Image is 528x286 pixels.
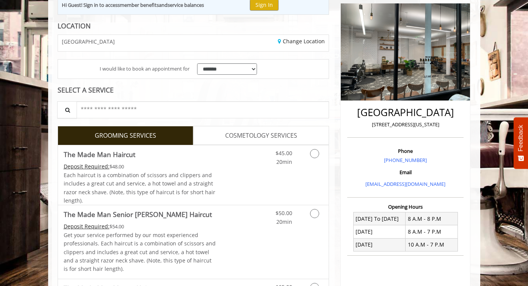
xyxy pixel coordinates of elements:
[365,181,445,187] a: [EMAIL_ADDRESS][DOMAIN_NAME]
[64,231,216,273] p: Get your service performed by our most experienced professionals. Each haircut is a combination o...
[64,149,135,160] b: The Made Man Haircut
[517,125,524,151] span: Feedback
[58,86,329,94] div: SELECT A SERVICE
[64,171,215,204] span: Each haircut is a combination of scissors and clippers and includes a great cut and service, a ho...
[349,107,462,118] h2: [GEOGRAPHIC_DATA]
[406,225,458,238] td: 8 A.M - 7 P.M
[353,238,406,251] td: [DATE]
[406,212,458,225] td: 8 A.M - 8 P.M
[100,65,190,73] span: I would like to book an appointment for
[276,158,292,165] span: 20min
[120,2,159,8] b: member benefits
[64,162,216,171] div: $48.00
[64,223,110,230] span: This service needs some Advance to be paid before we block your appointment
[514,117,528,169] button: Feedback - Show survey
[95,131,156,141] span: GROOMING SERVICES
[349,148,462,154] h3: Phone
[62,1,204,9] div: Hi Guest! Sign in to access and
[384,157,427,163] a: [PHONE_NUMBER]
[225,131,297,141] span: COSMETOLOGY SERVICES
[62,39,115,44] span: [GEOGRAPHIC_DATA]
[276,218,292,225] span: 20min
[168,2,204,8] b: service balances
[64,209,212,220] b: The Made Man Senior [PERSON_NAME] Haircut
[276,209,292,217] span: $50.00
[406,238,458,251] td: 10 A.M - 7 P.M
[349,170,462,175] h3: Email
[353,225,406,238] td: [DATE]
[276,149,292,157] span: $45.00
[353,212,406,225] td: [DATE] To [DATE]
[57,101,77,118] button: Service Search
[64,222,216,231] div: $54.00
[349,121,462,129] p: [STREET_ADDRESS][US_STATE]
[64,163,110,170] span: This service needs some Advance to be paid before we block your appointment
[347,204,464,209] h3: Opening Hours
[278,38,325,45] a: Change Location
[58,21,91,30] b: LOCATION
